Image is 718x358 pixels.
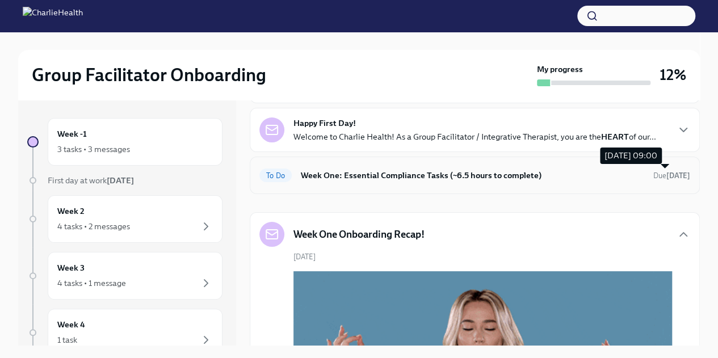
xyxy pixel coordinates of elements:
[57,277,126,289] div: 4 tasks • 1 message
[57,144,130,155] div: 3 tasks • 3 messages
[293,131,656,142] p: Welcome to Charlie Health! As a Group Facilitator / Integrative Therapist, you are the of our...
[27,252,222,300] a: Week 34 tasks • 1 message
[57,262,85,274] h6: Week 3
[23,7,83,25] img: CharlieHealth
[57,128,87,140] h6: Week -1
[653,171,690,180] span: Due
[57,334,77,346] div: 1 task
[57,221,130,232] div: 4 tasks • 2 messages
[259,166,690,184] a: To DoWeek One: Essential Compliance Tasks (~6.5 hours to complete)Due[DATE]
[57,318,85,331] h6: Week 4
[107,175,134,186] strong: [DATE]
[57,205,85,217] h6: Week 2
[293,117,356,129] strong: Happy First Day!
[27,118,222,166] a: Week -13 tasks • 3 messages
[32,64,266,86] h2: Group Facilitator Onboarding
[666,171,690,180] strong: [DATE]
[27,195,222,243] a: Week 24 tasks • 2 messages
[601,132,629,142] strong: HEART
[293,251,316,262] span: [DATE]
[660,65,686,85] h3: 12%
[27,309,222,356] a: Week 41 task
[259,171,292,180] span: To Do
[293,228,425,241] h5: Week One Onboarding Recap!
[27,175,222,186] a: First day at work[DATE]
[537,64,583,75] strong: My progress
[301,169,644,182] h6: Week One: Essential Compliance Tasks (~6.5 hours to complete)
[48,175,134,186] span: First day at work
